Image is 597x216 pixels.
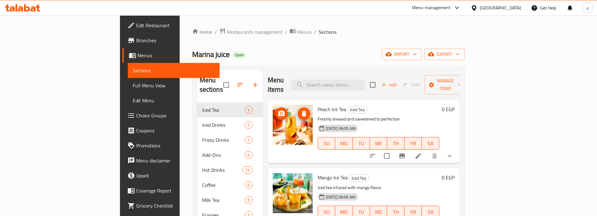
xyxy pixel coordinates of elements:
button: WE [370,137,387,150]
div: items [245,196,252,204]
span: Coverage Report [136,187,215,194]
span: Manage items [430,77,461,93]
span: Grocery Checklist [136,202,215,209]
span: Sort sections [233,77,248,92]
span: 14 [243,167,252,173]
a: Grocery Checklist [122,198,220,213]
div: Add-Ons [202,151,245,159]
span: Select section [366,78,379,91]
input: search [291,80,365,90]
span: Milk Tea [202,196,245,204]
span: Select to update [380,149,393,162]
a: Coverage Report [122,183,220,198]
span: Menus [297,28,311,36]
button: import [382,49,422,60]
button: Branch-specific-item [395,148,410,163]
span: Iced Tea [202,106,245,114]
span: Mango Ice Tea [318,173,348,182]
button: Add [379,80,399,90]
button: delete image [298,107,310,120]
img: Mango Ice Tea [273,173,313,213]
div: Iced Drinks5 [197,117,263,132]
div: items [245,151,252,159]
span: Add [381,81,398,89]
div: items [245,121,252,129]
li: / [285,28,287,36]
span: Edit Menu [133,97,215,104]
span: Menu disclaimer [136,157,215,164]
button: Manage items [425,75,466,95]
span: a [586,4,589,11]
button: export [424,49,465,60]
span: Add item [379,80,399,90]
div: items [245,106,252,114]
button: sort-choices [365,148,380,163]
div: [GEOGRAPHIC_DATA] [480,4,521,11]
span: Full Menu View [133,82,215,89]
button: TU [353,137,370,150]
span: 7 [245,137,252,143]
div: Menu-management [412,4,450,12]
span: Sections [133,67,215,74]
svg: Show Choices [446,152,453,160]
a: Menus [290,28,311,36]
span: Choice Groups [136,112,215,119]
div: Open [232,51,246,59]
div: Milk Tea5 [197,193,263,208]
a: Menu disclaimer [122,153,220,168]
h6: 0 EGP [442,105,455,114]
div: Frizzy Drinks [202,136,245,144]
button: upload picture [275,107,288,120]
a: Sections [128,63,220,78]
span: Peach Ice Tea [318,105,346,114]
a: Coupons [122,123,220,138]
span: Open [232,52,246,58]
a: Branches [122,33,220,48]
button: delete [427,148,442,163]
div: Frizzy Drinks7 [197,132,263,147]
span: [DATE] 06:06 AM [323,194,358,200]
span: 4 [245,107,252,113]
a: Full Menu View [128,78,220,93]
span: Iced Drinks [202,121,245,129]
p: Iced tea infused with mango flavor. [318,184,439,192]
span: Sections [319,28,336,36]
span: WE [372,139,385,148]
a: Choice Groups [122,108,220,123]
div: Hot Drinks14 [197,162,263,177]
span: Iced Tea [349,175,369,182]
span: Edit Restaurant [136,22,215,29]
div: Hot Drinks [202,166,243,174]
span: 6 [245,182,252,188]
span: TU [355,139,367,148]
span: 6 [245,152,252,158]
div: Iced Tea4 [197,102,263,117]
h2: Menu items [268,75,284,94]
span: import [387,50,417,58]
span: 5 [245,122,252,128]
div: Add-Ons6 [197,147,263,162]
div: items [245,136,252,144]
a: Edit Menu [128,93,220,108]
a: Edit menu item [415,152,422,160]
span: export [429,50,460,58]
span: MO [338,139,350,148]
button: SA [422,137,439,150]
span: Marina juice [192,47,230,61]
span: Menus [137,52,215,59]
div: items [245,181,252,189]
span: FR [407,139,419,148]
h6: 0 EGP [442,173,455,182]
span: TH [390,139,402,148]
span: SA [424,139,436,148]
span: SU [321,139,333,148]
span: Restaurants management [227,28,282,36]
button: show more [442,148,457,163]
img: Peach Ice Tea [273,105,313,145]
p: Freshly brewed and sweetened to perfection [318,115,439,123]
span: Iced Tea [348,106,367,113]
button: Add section [248,77,263,92]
